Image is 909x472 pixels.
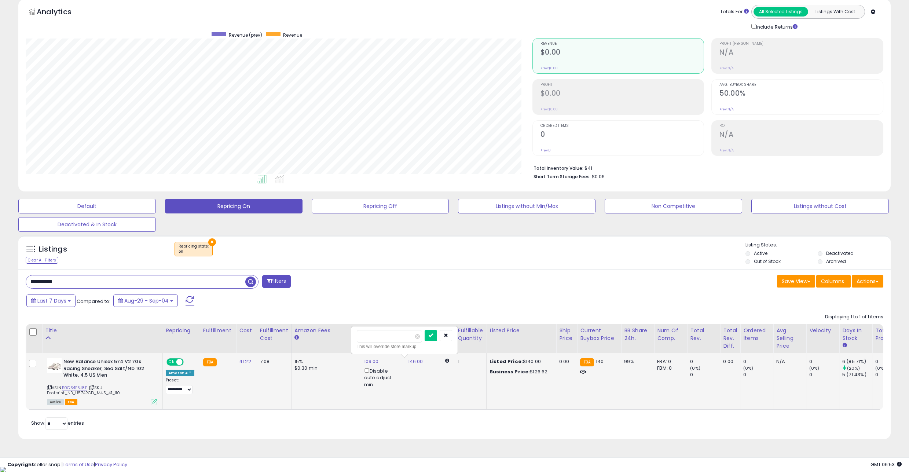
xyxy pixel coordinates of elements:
div: ASIN: [47,358,157,405]
a: 109.00 [364,358,379,365]
div: seller snap | | [7,461,127,468]
div: 5 (71.43%) [842,372,872,378]
b: Total Inventory Value: [534,165,583,171]
span: Ordered Items [540,124,704,128]
button: Filters [262,275,291,288]
div: Days In Stock [842,327,869,342]
span: $0.06 [592,173,605,180]
span: ON [167,359,176,365]
div: 6 (85.71%) [842,358,872,365]
small: Prev: N/A [719,148,734,153]
button: Listings without Cost [751,199,889,213]
small: Prev: 0 [540,148,551,153]
button: Last 7 Days [26,294,76,307]
div: Repricing [166,327,197,334]
div: Totals For [720,8,749,15]
div: 0 [809,358,839,365]
div: N/A [776,358,800,365]
small: FBA [203,358,217,366]
div: Ship Price [559,327,574,342]
div: on [179,249,209,254]
span: Profit [PERSON_NAME] [719,42,883,46]
a: B0C34F5J8F [62,385,87,391]
div: Current Buybox Price [580,327,618,342]
div: 0 [690,358,720,365]
div: 99% [624,358,648,365]
span: FBA [65,399,77,405]
small: (20%) [847,365,860,371]
button: Actions [852,275,883,288]
span: Revenue [283,32,302,38]
span: 140 [596,358,604,365]
span: Revenue (prev) [229,32,262,38]
button: All Selected Listings [754,7,808,17]
span: Repricing state : [179,244,209,255]
div: Avg Selling Price [776,327,803,350]
div: 0 [875,372,905,378]
div: $0.30 min [294,365,355,372]
a: Terms of Use [63,461,94,468]
strong: Copyright [7,461,34,468]
div: Fulfillment Cost [260,327,288,342]
div: Clear All Filters [26,257,58,264]
span: Aug-29 - Sep-04 [124,297,169,304]
h2: 0 [540,130,704,140]
div: $126.62 [490,369,550,375]
label: Deactivated [826,250,854,256]
button: × [208,238,216,246]
div: FBM: 0 [657,365,681,372]
img: 312ao3U-7bL._SL40_.jpg [47,358,62,373]
h5: Listings [39,244,67,255]
div: This will override store markup [357,343,452,350]
h2: $0.00 [540,89,704,99]
small: (0%) [743,365,754,371]
div: Fulfillment [203,327,233,334]
div: BB Share 24h. [624,327,651,342]
small: (0%) [690,365,700,371]
span: Show: entries [31,420,84,427]
small: Amazon Fees. [294,334,299,341]
button: Default [18,199,156,213]
span: Profit [540,83,704,87]
a: 146.00 [408,358,423,365]
div: 15% [294,358,355,365]
button: Listings With Cost [808,7,862,17]
small: Prev: $0.00 [540,107,558,111]
li: $41 [534,163,878,172]
div: 0.00 [559,358,571,365]
h5: Analytics [37,7,86,19]
div: Total Rev. [690,327,717,342]
div: Preset: [166,378,194,394]
button: Deactivated & In Stock [18,217,156,232]
label: Active [754,250,767,256]
div: 0 [743,372,773,378]
div: Ordered Items [743,327,770,342]
button: Repricing On [165,199,303,213]
small: Prev: $0.00 [540,66,558,70]
div: Include Returns [746,22,806,31]
h2: N/A [719,130,883,140]
h2: $0.00 [540,48,704,58]
div: 1 [458,358,481,365]
button: Aug-29 - Sep-04 [113,294,178,307]
div: Total Rev. Diff. [723,327,737,350]
div: Listed Price [490,327,553,334]
div: Amazon AI * [166,370,194,376]
span: | SKU: Footprint_NB_U574RCD_M4.5_41_110 [47,385,120,396]
div: 0.00 [723,358,734,365]
div: Velocity [809,327,836,334]
b: Short Term Storage Fees: [534,173,591,180]
span: Compared to: [77,298,110,305]
span: ROI [719,124,883,128]
b: New Balance Unisex 574 V2 70s Racing Sneaker, Sea Salt/Nb 102 White, 4.5 US Men [63,358,153,381]
div: Fulfillable Quantity [458,327,483,342]
small: (0%) [875,365,886,371]
small: Prev: N/A [719,66,734,70]
span: OFF [183,359,194,365]
div: FBA: 0 [657,358,681,365]
span: Columns [821,278,844,285]
button: Listings without Min/Max [458,199,595,213]
button: Columns [816,275,851,288]
div: Cost [239,327,254,334]
div: 0 [875,358,905,365]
